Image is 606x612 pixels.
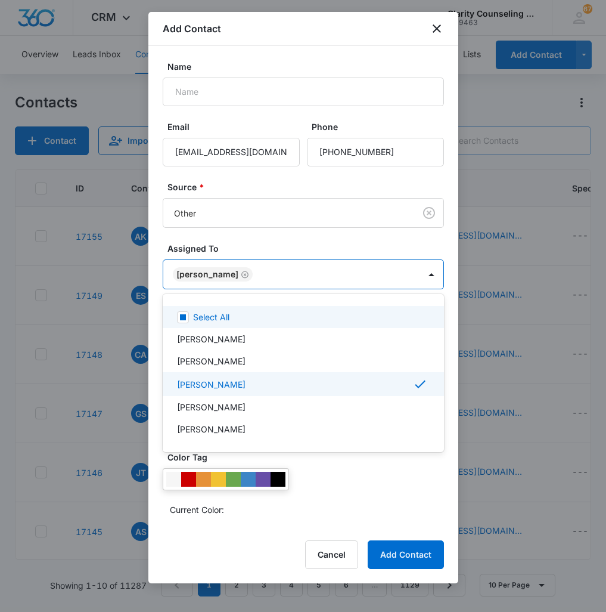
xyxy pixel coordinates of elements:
p: [PERSON_NAME] [177,401,245,413]
p: [PERSON_NAME] [177,423,245,435]
p: [PERSON_NAME] [177,355,245,367]
p: Select All [193,311,229,323]
p: [PERSON_NAME] [177,378,245,391]
p: [PERSON_NAME] [177,333,245,345]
